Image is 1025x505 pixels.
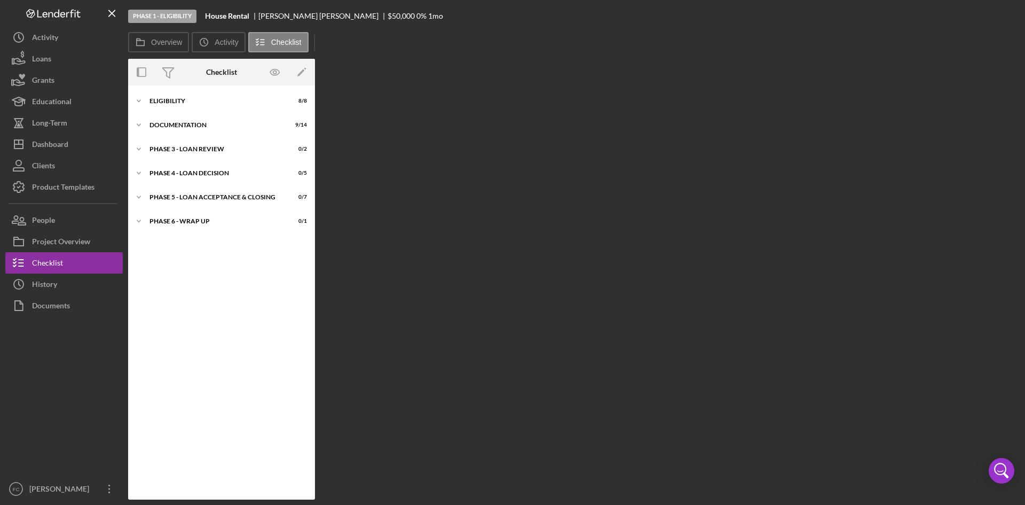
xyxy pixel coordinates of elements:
[388,11,415,20] span: $50,000
[416,12,427,20] div: 0 %
[149,122,280,128] div: Documentation
[27,478,96,502] div: [PERSON_NAME]
[128,32,189,52] button: Overview
[989,458,1014,484] div: Open Intercom Messenger
[288,98,307,104] div: 8 / 8
[32,176,94,200] div: Product Templates
[288,194,307,200] div: 0 / 7
[5,91,123,112] button: Educational
[32,155,55,179] div: Clients
[288,122,307,128] div: 9 / 14
[32,112,67,136] div: Long-Term
[5,478,123,500] button: FC[PERSON_NAME]
[32,27,58,51] div: Activity
[288,218,307,224] div: 0 / 1
[5,176,123,198] button: Product Templates
[32,295,70,319] div: Documents
[215,38,238,46] label: Activity
[288,146,307,152] div: 0 / 2
[32,231,90,255] div: Project Overview
[5,69,123,91] button: Grants
[32,91,72,115] div: Educational
[5,295,123,316] button: Documents
[5,134,123,155] button: Dashboard
[248,32,309,52] button: Checklist
[149,194,280,200] div: Phase 5 - Loan acceptance & Closing
[32,209,55,234] div: People
[5,112,123,134] button: Long-Term
[32,48,51,72] div: Loans
[32,69,54,94] div: Grants
[258,12,388,20] div: [PERSON_NAME] [PERSON_NAME]
[5,27,123,48] button: Activity
[128,10,196,23] div: Phase 1 - Eligibility
[149,170,280,176] div: Phase 4 - Loan Decision
[5,155,123,176] button: Clients
[149,218,280,224] div: Phase 6 - Wrap up
[151,38,182,46] label: Overview
[288,170,307,176] div: 0 / 5
[5,231,123,252] button: Project Overview
[428,12,443,20] div: 1 mo
[149,98,280,104] div: Eligibility
[206,68,237,76] div: Checklist
[205,12,249,20] b: House Rental
[32,252,63,276] div: Checklist
[5,252,123,274] button: Checklist
[13,486,20,492] text: FC
[32,134,68,158] div: Dashboard
[5,274,123,295] button: History
[5,209,123,231] button: People
[32,274,57,298] div: History
[5,48,123,69] button: Loans
[271,38,302,46] label: Checklist
[192,32,245,52] button: Activity
[149,146,280,152] div: Phase 3 - Loan review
